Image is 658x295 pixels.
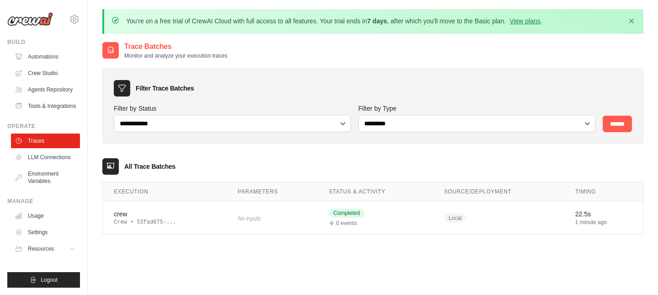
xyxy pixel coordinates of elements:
span: 0 events [336,220,357,227]
a: Settings [11,225,80,240]
strong: 7 days [367,17,387,25]
span: No inputs [238,215,261,222]
span: Local [444,214,467,223]
div: No inputs [238,212,307,224]
img: Logo [7,12,53,26]
a: Crew Studio [11,66,80,80]
button: Logout [7,272,80,288]
h3: Filter Trace Batches [136,84,194,93]
div: Crew • 53fad675-... [114,219,216,226]
div: crew [114,209,216,219]
span: Resources [28,245,54,252]
span: Completed [329,209,365,218]
a: LLM Connections [11,150,80,165]
th: Parameters [227,182,318,201]
p: You're on a free trial of CrewAI Cloud with full access to all features. Your trial ends in , aft... [126,16,542,26]
a: Tools & Integrations [11,99,80,113]
th: Source/Deployment [433,182,564,201]
label: Filter by Type [358,104,595,113]
tr: View details for crew execution [103,201,643,235]
a: Agents Repository [11,82,80,97]
a: Usage [11,209,80,223]
span: Logout [41,276,58,284]
div: Operate [7,123,80,130]
a: Automations [11,49,80,64]
a: Traces [11,134,80,148]
th: Execution [103,182,227,201]
th: Status & Activity [318,182,433,201]
h2: Trace Batches [124,41,227,52]
button: Resources [11,241,80,256]
div: 1 minute ago [575,219,632,226]
a: View plans [509,17,540,25]
p: Monitor and analyze your execution traces [124,52,227,59]
h3: All Trace Batches [124,162,175,171]
th: Timing [564,182,643,201]
div: Manage [7,198,80,205]
div: Build [7,38,80,46]
a: Environment Variables [11,166,80,188]
label: Filter by Status [114,104,351,113]
div: 22.5s [575,209,632,219]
